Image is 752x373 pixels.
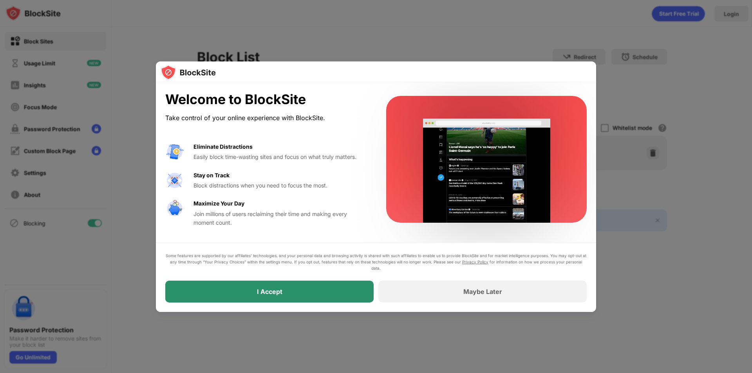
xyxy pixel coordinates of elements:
[463,288,502,296] div: Maybe Later
[193,210,367,227] div: Join millions of users reclaiming their time and making every moment count.
[165,199,184,218] img: value-safe-time.svg
[165,142,184,161] img: value-avoid-distractions.svg
[193,171,230,180] div: Stay on Track
[193,181,367,190] div: Block distractions when you need to focus the most.
[165,171,184,190] img: value-focus.svg
[165,252,587,271] div: Some features are supported by our affiliates’ technologies, and your personal data and browsing ...
[257,288,282,296] div: I Accept
[193,142,253,151] div: Eliminate Distractions
[165,112,367,124] div: Take control of your online experience with BlockSite.
[193,199,244,208] div: Maximize Your Day
[161,65,216,80] img: logo-blocksite.svg
[193,153,367,161] div: Easily block time-wasting sites and focus on what truly matters.
[165,92,367,108] div: Welcome to BlockSite
[462,259,488,264] a: Privacy Policy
